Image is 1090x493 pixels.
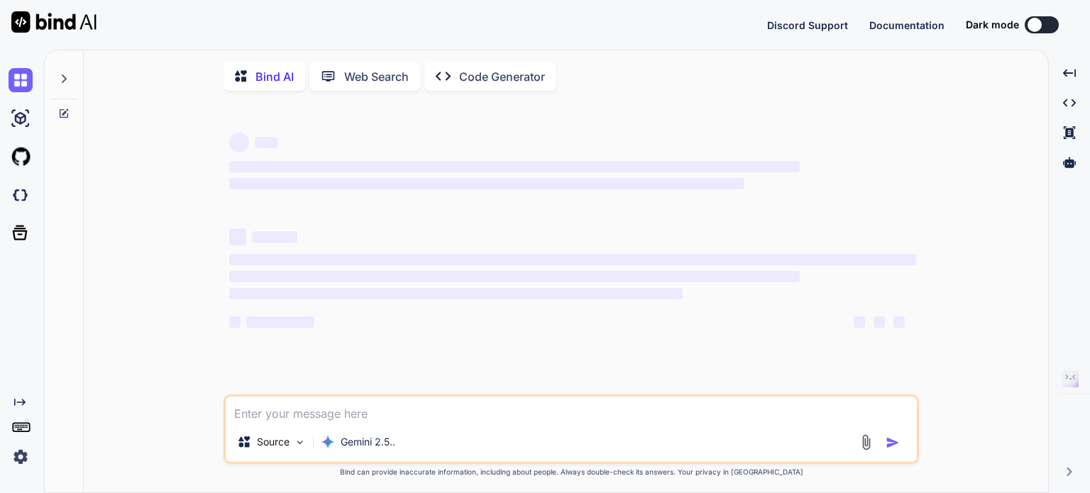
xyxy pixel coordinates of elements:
[294,436,306,448] img: Pick Models
[886,436,900,450] img: icon
[255,137,277,148] span: ‌
[9,106,33,131] img: ai-studio
[9,145,33,169] img: githubLight
[252,231,297,243] span: ‌
[229,161,799,172] span: ‌
[257,435,290,449] p: Source
[854,316,865,328] span: ‌
[9,68,33,92] img: chat
[966,18,1019,32] span: Dark mode
[767,19,848,31] span: Discord Support
[341,435,395,449] p: Gemini 2.5..
[11,11,97,33] img: Bind AI
[246,316,314,328] span: ‌
[893,316,905,328] span: ‌
[858,434,874,450] img: attachment
[229,133,249,153] span: ‌
[767,18,848,33] button: Discord Support
[255,68,294,85] p: Bind AI
[869,18,945,33] button: Documentation
[321,435,335,449] img: Gemini 2.5 Pro
[9,183,33,207] img: darkCloudIdeIcon
[229,228,246,245] span: ‌
[9,445,33,469] img: settings
[229,178,744,189] span: ‌
[229,271,799,282] span: ‌
[224,467,919,477] p: Bind can provide inaccurate information, including about people. Always double-check its answers....
[229,288,683,299] span: ‌
[344,68,409,85] p: Web Search
[869,19,945,31] span: Documentation
[229,254,916,265] span: ‌
[459,68,545,85] p: Code Generator
[229,316,241,328] span: ‌
[874,316,885,328] span: ‌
